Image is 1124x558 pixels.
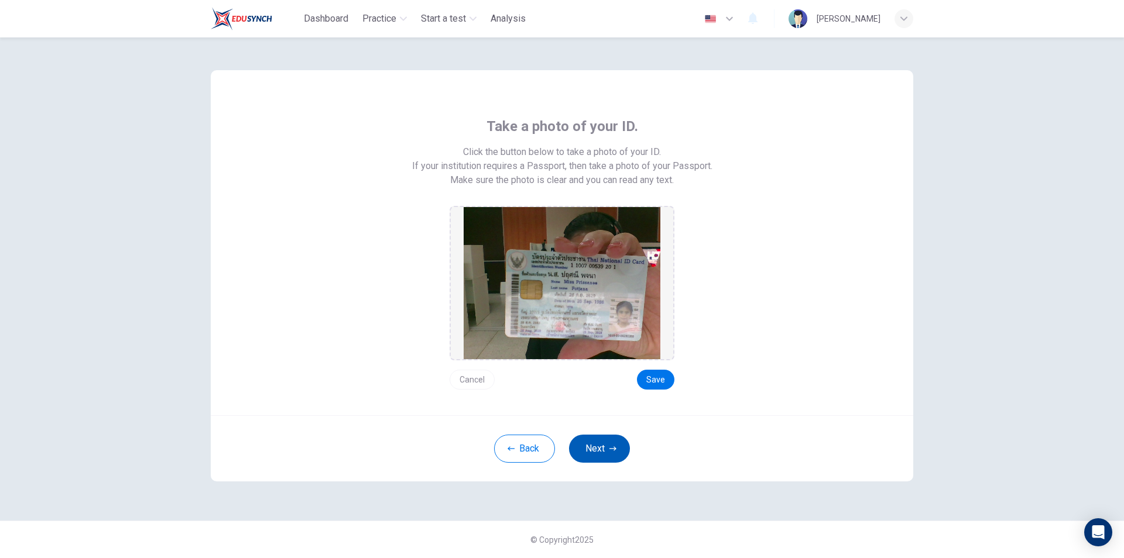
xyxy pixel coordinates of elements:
span: Take a photo of your ID. [486,117,638,136]
button: Back [494,435,555,463]
div: Open Intercom Messenger [1084,518,1112,546]
span: Start a test [421,12,466,26]
button: Next [569,435,630,463]
img: Train Test logo [211,7,272,30]
span: Click the button below to take a photo of your ID. If your institution requires a Passport, then ... [412,145,712,173]
span: © Copyright 2025 [530,535,594,545]
img: en [703,15,718,23]
span: Practice [362,12,396,26]
img: preview screemshot [464,207,660,359]
img: Profile picture [789,9,807,28]
span: Make sure the photo is clear and you can read any text. [450,173,674,187]
button: Dashboard [299,8,353,29]
span: Dashboard [304,12,348,26]
span: Analysis [491,12,526,26]
button: Start a test [416,8,481,29]
div: [PERSON_NAME] [817,12,880,26]
button: Save [637,370,674,390]
a: Train Test logo [211,7,299,30]
button: Cancel [450,370,495,390]
button: Practice [358,8,412,29]
button: Analysis [486,8,530,29]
